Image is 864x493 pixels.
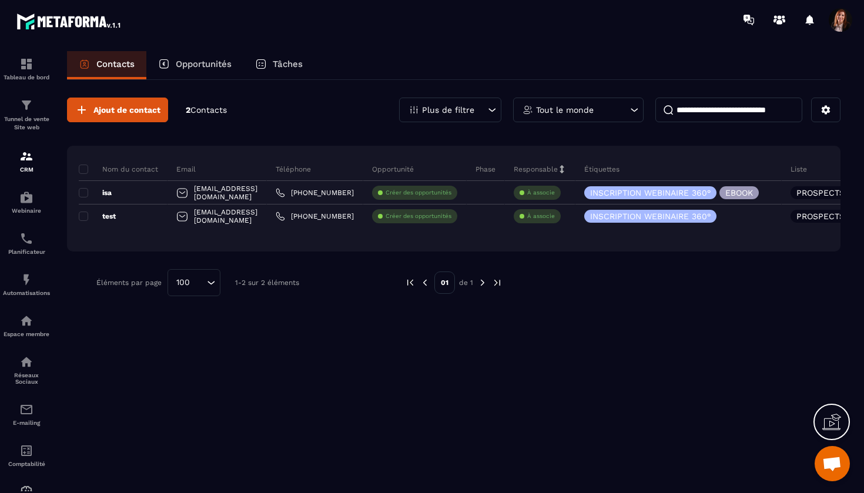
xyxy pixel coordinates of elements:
[3,140,50,182] a: formationformationCRM
[146,51,243,79] a: Opportunités
[3,223,50,264] a: schedulerschedulerPlanificateur
[19,149,34,163] img: formation
[194,276,204,289] input: Search for option
[584,165,619,174] p: Étiquettes
[3,249,50,255] p: Planificateur
[3,74,50,81] p: Tableau de bord
[235,279,299,287] p: 1-2 sur 2 éléments
[19,355,34,369] img: social-network
[19,314,34,328] img: automations
[815,446,850,481] div: Ouvrir le chat
[459,278,473,287] p: de 1
[3,420,50,426] p: E-mailing
[527,212,555,220] p: À associe
[79,188,112,197] p: isa
[67,51,146,79] a: Contacts
[19,98,34,112] img: formation
[96,279,162,287] p: Éléments par page
[19,190,34,204] img: automations
[176,59,232,69] p: Opportunités
[172,276,194,289] span: 100
[3,166,50,173] p: CRM
[176,165,196,174] p: Email
[3,115,50,132] p: Tunnel de vente Site web
[3,435,50,476] a: accountantaccountantComptabilité
[3,89,50,140] a: formationformationTunnel de vente Site web
[372,165,414,174] p: Opportunité
[243,51,314,79] a: Tâches
[16,11,122,32] img: logo
[386,212,451,220] p: Créer des opportunités
[93,104,160,116] span: Ajout de contact
[3,372,50,385] p: Réseaux Sociaux
[276,212,354,221] a: [PHONE_NUMBER]
[276,165,311,174] p: Téléphone
[3,346,50,394] a: social-networksocial-networkRéseaux Sociaux
[475,165,495,174] p: Phase
[3,461,50,467] p: Comptabilité
[791,165,807,174] p: Liste
[19,57,34,71] img: formation
[514,165,558,174] p: Responsable
[19,444,34,458] img: accountant
[725,189,753,197] p: EBOOK
[3,264,50,305] a: automationsautomationsAutomatisations
[590,212,711,220] p: INSCRIPTION WEBINAIRE 360°
[492,277,503,288] img: next
[422,106,474,114] p: Plus de filtre
[3,290,50,296] p: Automatisations
[527,189,555,197] p: À associe
[3,182,50,223] a: automationsautomationsWebinaire
[190,105,227,115] span: Contacts
[3,207,50,214] p: Webinaire
[420,277,430,288] img: prev
[168,269,220,296] div: Search for option
[273,59,303,69] p: Tâches
[276,188,354,197] a: [PHONE_NUMBER]
[96,59,135,69] p: Contacts
[3,48,50,89] a: formationformationTableau de bord
[79,165,158,174] p: Nom du contact
[536,106,594,114] p: Tout le monde
[19,403,34,417] img: email
[79,212,116,221] p: test
[434,271,455,294] p: 01
[477,277,488,288] img: next
[590,189,711,197] p: INSCRIPTION WEBINAIRE 360°
[386,189,451,197] p: Créer des opportunités
[19,273,34,287] img: automations
[67,98,168,122] button: Ajout de contact
[3,394,50,435] a: emailemailE-mailing
[3,331,50,337] p: Espace membre
[405,277,416,288] img: prev
[3,305,50,346] a: automationsautomationsEspace membre
[186,105,227,116] p: 2
[19,232,34,246] img: scheduler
